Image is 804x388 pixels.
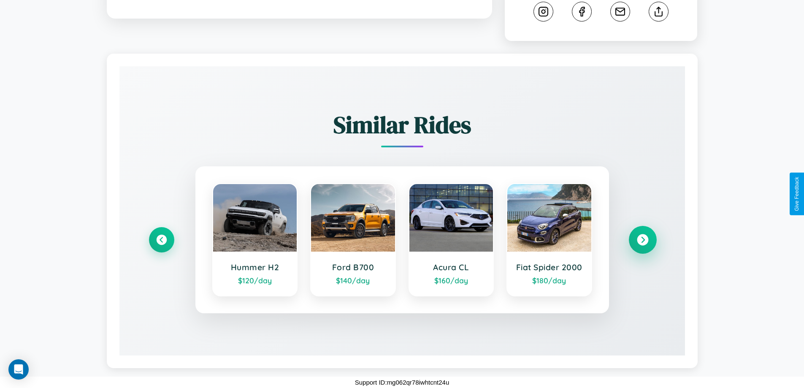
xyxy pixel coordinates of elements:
h3: Ford B700 [319,262,387,272]
a: Fiat Spider 2000$180/day [506,183,592,296]
div: $ 180 /day [516,276,583,285]
div: Open Intercom Messenger [8,359,29,380]
a: Hummer H2$120/day [212,183,298,296]
a: Ford B700$140/day [310,183,396,296]
p: Support ID: mg062qr78iwhtcnt24u [355,377,449,388]
h3: Acura CL [418,262,485,272]
div: $ 140 /day [319,276,387,285]
h3: Hummer H2 [222,262,289,272]
div: $ 160 /day [418,276,485,285]
h3: Fiat Spider 2000 [516,262,583,272]
h2: Similar Rides [149,109,655,141]
div: Give Feedback [794,177,800,211]
a: Acura CL$160/day [409,183,494,296]
div: $ 120 /day [222,276,289,285]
